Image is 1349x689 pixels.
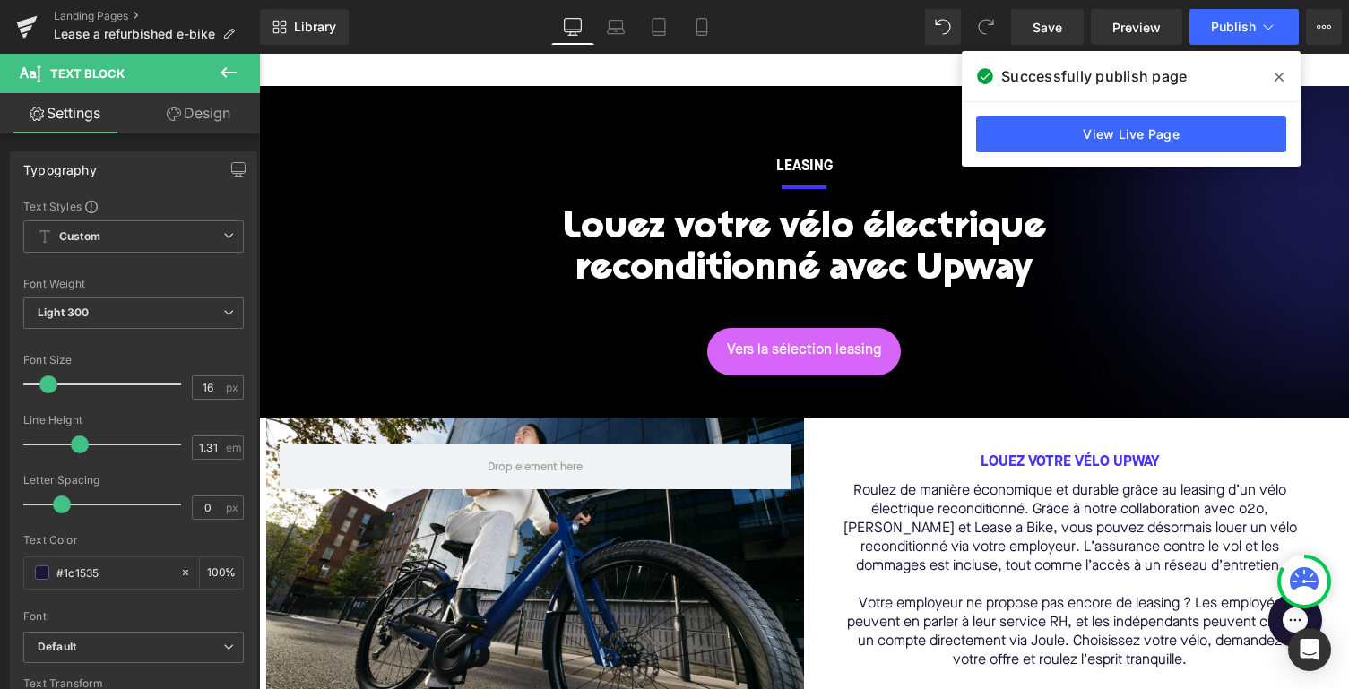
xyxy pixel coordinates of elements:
a: Landing Pages [54,9,260,23]
a: View Live Page [976,116,1286,152]
a: Preview [1091,9,1182,45]
button: More [1306,9,1342,45]
span: px [226,502,241,513]
span: Vers la sélection leasing [468,288,622,306]
a: New Library [260,9,349,45]
div: % [200,557,243,589]
span: Lease a refurbished e-bike [54,27,215,41]
span: Preview [1112,18,1161,37]
div: Open Intercom Messenger [1288,628,1331,671]
div: Font Weight [23,278,244,290]
span: Save [1033,18,1062,37]
button: Undo [925,9,961,45]
b: LEASING [517,106,574,120]
span: px [226,382,241,393]
b: Louez votre vélo Upway [722,401,901,416]
a: Desktop [551,9,594,45]
p: Roulez de manière économique et durable grâce au leasing d’un vélo électrique reconditionné. Grâc... [581,428,1041,522]
span: em [226,442,241,453]
a: Laptop [594,9,637,45]
span: Successfully publish page [1001,65,1187,87]
i: Default [38,640,76,655]
div: Text Styles [23,199,244,213]
div: Font [23,610,244,623]
button: Publish [1189,9,1299,45]
a: Design [134,93,264,133]
b: Light 300 [38,306,89,319]
a: Tablet [637,9,680,45]
h1: Louez votre vélo électrique reconditionné avec Upway [200,155,890,237]
button: Redo [968,9,1004,45]
div: Letter Spacing [23,474,244,487]
b: Custom [59,229,100,245]
div: Font Size [23,354,244,366]
div: Text Color [23,534,244,547]
iframe: Gorgias live chat messenger [1000,533,1072,599]
span: Publish [1211,20,1256,34]
div: Line Height [23,414,244,426]
p: Votre employeur ne propose pas encore de leasing ? Les employés peuvent en parler à leur service ... [581,541,1041,616]
a: Vers la sélection leasing [448,274,642,322]
span: Library [294,19,336,35]
span: Text Block [50,66,125,81]
div: Typography [23,152,97,177]
input: Color [56,563,171,582]
a: Mobile [680,9,723,45]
